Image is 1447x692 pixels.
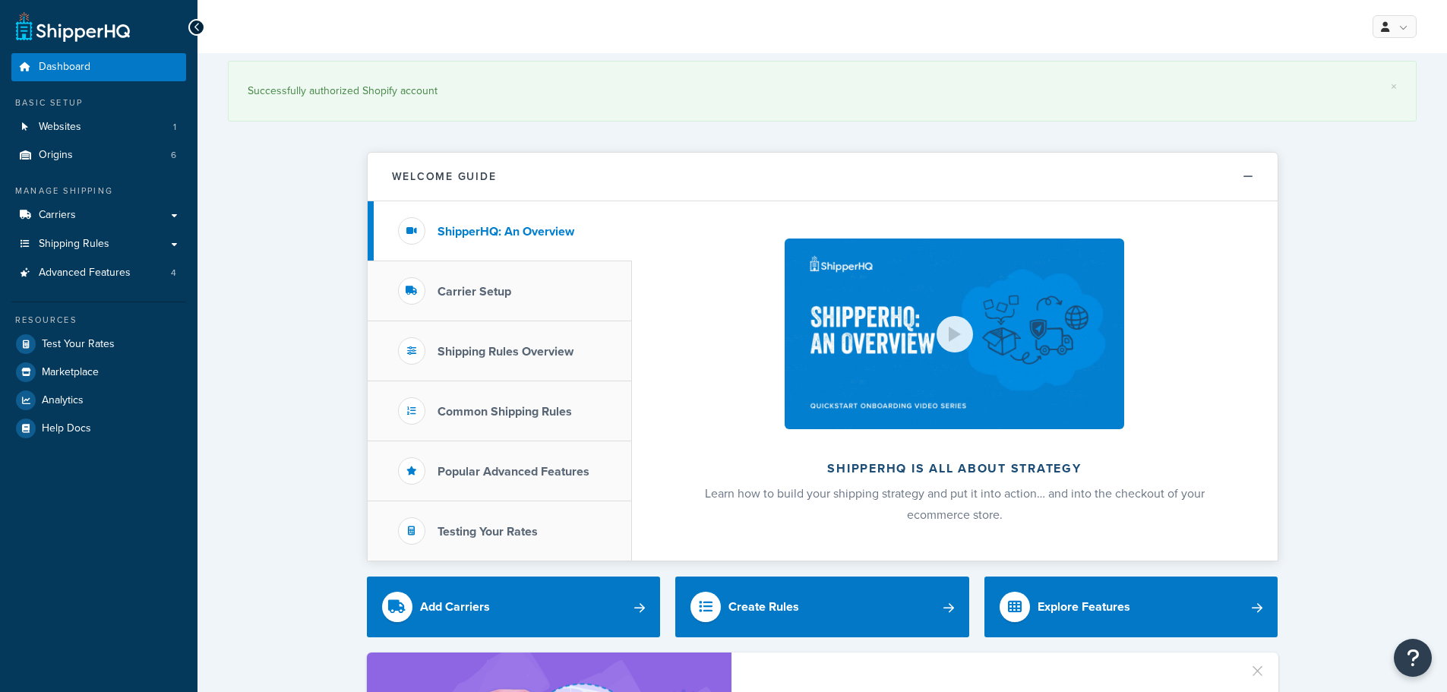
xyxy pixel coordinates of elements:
[171,267,176,280] span: 4
[248,81,1397,102] div: Successfully authorized Shopify account
[42,366,99,379] span: Marketplace
[11,230,186,258] a: Shipping Rules
[392,171,497,182] h2: Welcome Guide
[11,141,186,169] li: Origins
[438,345,573,359] h3: Shipping Rules Overview
[39,209,76,222] span: Carriers
[11,185,186,197] div: Manage Shipping
[42,338,115,351] span: Test Your Rates
[11,113,186,141] a: Websites1
[368,153,1278,201] button: Welcome Guide
[11,259,186,287] li: Advanced Features
[42,394,84,407] span: Analytics
[367,577,661,637] a: Add Carriers
[42,422,91,435] span: Help Docs
[11,415,186,442] a: Help Docs
[1391,81,1397,93] a: ×
[984,577,1278,637] a: Explore Features
[11,359,186,386] a: Marketplace
[11,141,186,169] a: Origins6
[173,121,176,134] span: 1
[39,121,81,134] span: Websites
[39,149,73,162] span: Origins
[675,577,969,637] a: Create Rules
[705,485,1205,523] span: Learn how to build your shipping strategy and put it into action… and into the checkout of your e...
[438,465,589,479] h3: Popular Advanced Features
[1394,639,1432,677] button: Open Resource Center
[438,225,574,239] h3: ShipperHQ: An Overview
[785,239,1123,429] img: ShipperHQ is all about strategy
[672,462,1237,476] h2: ShipperHQ is all about strategy
[11,96,186,109] div: Basic Setup
[11,314,186,327] div: Resources
[728,596,799,618] div: Create Rules
[11,113,186,141] li: Websites
[11,387,186,414] a: Analytics
[438,525,538,539] h3: Testing Your Rates
[39,267,131,280] span: Advanced Features
[171,149,176,162] span: 6
[11,259,186,287] a: Advanced Features4
[1038,596,1130,618] div: Explore Features
[39,238,109,251] span: Shipping Rules
[11,53,186,81] a: Dashboard
[438,285,511,299] h3: Carrier Setup
[420,596,490,618] div: Add Carriers
[11,201,186,229] a: Carriers
[11,330,186,358] a: Test Your Rates
[39,61,90,74] span: Dashboard
[438,405,572,419] h3: Common Shipping Rules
